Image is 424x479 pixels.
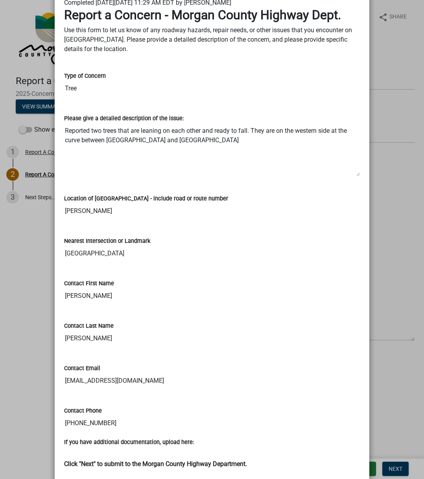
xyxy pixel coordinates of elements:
[64,460,247,468] strong: Click "Next" to submit to the Morgan County Highway Department.
[64,323,114,329] label: Contact Last Name
[64,366,100,371] label: Contact Email
[64,196,228,202] label: Location of [GEOGRAPHIC_DATA] - include road or route number
[64,116,184,121] label: Please give a detailed description of the issue:
[64,408,102,414] label: Contact Phone
[64,123,360,176] textarea: Reported two trees that are leaning on each other and ready to fall. They are on the western side...
[64,26,360,54] p: Use this form to let us know of any roadway hazards, repair needs, or other issues that you encou...
[64,239,150,244] label: Nearest Intersection or Landmark
[64,440,194,445] label: If you have additional documentation, upload here:
[64,73,106,79] label: Type of Concern
[64,281,114,286] label: Contact First Name
[64,7,341,22] strong: Report a Concern - Morgan County Highway Dept.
